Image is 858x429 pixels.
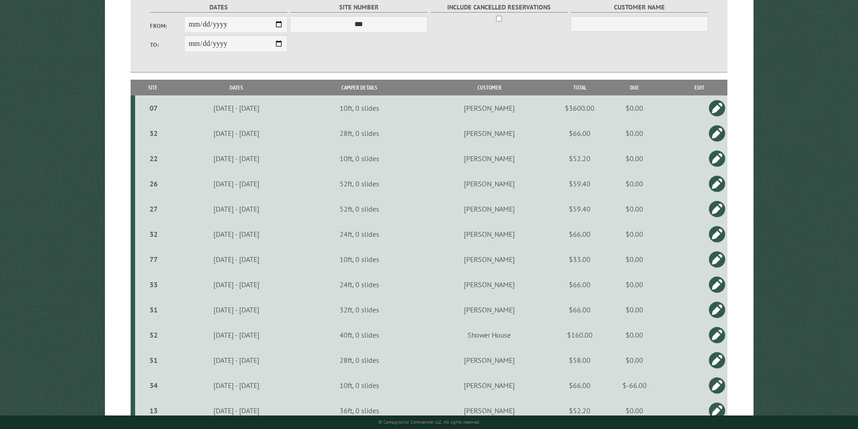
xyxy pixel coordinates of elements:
[417,247,562,272] td: [PERSON_NAME]
[139,305,169,314] div: 31
[562,247,598,272] td: $33.00
[417,196,562,221] td: [PERSON_NAME]
[562,322,598,348] td: $160.00
[139,204,169,213] div: 27
[302,80,417,95] th: Camper Details
[562,272,598,297] td: $66.00
[417,171,562,196] td: [PERSON_NAME]
[417,398,562,423] td: [PERSON_NAME]
[562,348,598,373] td: $58.00
[172,104,301,113] div: [DATE] - [DATE]
[417,322,562,348] td: Shower House
[139,129,169,138] div: 32
[139,230,169,239] div: 32
[417,146,562,171] td: [PERSON_NAME]
[562,196,598,221] td: $59.40
[562,221,598,247] td: $66.00
[302,221,417,247] td: 24ft, 0 slides
[139,179,169,188] div: 26
[562,171,598,196] td: $59.40
[302,272,417,297] td: 24ft, 0 slides
[302,247,417,272] td: 10ft, 0 slides
[417,121,562,146] td: [PERSON_NAME]
[139,330,169,339] div: 52
[598,297,671,322] td: $0.00
[172,280,301,289] div: [DATE] - [DATE]
[302,196,417,221] td: 52ft, 0 slides
[150,22,184,30] label: From:
[135,80,171,95] th: Site
[598,171,671,196] td: $0.00
[598,95,671,121] td: $0.00
[598,247,671,272] td: $0.00
[571,2,708,13] label: Customer Name
[172,255,301,264] div: [DATE] - [DATE]
[598,272,671,297] td: $0.00
[562,297,598,322] td: $66.00
[417,95,562,121] td: [PERSON_NAME]
[139,406,169,415] div: 13
[562,80,598,95] th: Total
[139,154,169,163] div: 22
[172,330,301,339] div: [DATE] - [DATE]
[562,95,598,121] td: $3600.00
[302,348,417,373] td: 28ft, 0 slides
[172,406,301,415] div: [DATE] - [DATE]
[172,356,301,365] div: [DATE] - [DATE]
[562,373,598,398] td: $66.00
[139,280,169,289] div: 33
[139,255,169,264] div: 77
[598,398,671,423] td: $0.00
[302,171,417,196] td: 52ft, 0 slides
[598,121,671,146] td: $0.00
[172,230,301,239] div: [DATE] - [DATE]
[598,80,671,95] th: Due
[671,80,727,95] th: Edit
[172,381,301,390] div: [DATE] - [DATE]
[562,398,598,423] td: $52.20
[598,373,671,398] td: $-66.00
[598,348,671,373] td: $0.00
[139,356,169,365] div: 51
[150,41,184,49] label: To:
[172,129,301,138] div: [DATE] - [DATE]
[150,2,287,13] label: Dates
[417,348,562,373] td: [PERSON_NAME]
[302,146,417,171] td: 10ft, 0 slides
[172,204,301,213] div: [DATE] - [DATE]
[562,121,598,146] td: $66.00
[139,104,169,113] div: 07
[417,297,562,322] td: [PERSON_NAME]
[302,322,417,348] td: 40ft, 0 slides
[302,373,417,398] td: 10ft, 0 slides
[417,80,562,95] th: Customer
[302,398,417,423] td: 36ft, 0 slides
[172,154,301,163] div: [DATE] - [DATE]
[598,322,671,348] td: $0.00
[302,297,417,322] td: 32ft, 0 slides
[290,2,427,13] label: Site Number
[378,419,480,425] small: © Campground Commander LLC. All rights reserved.
[598,146,671,171] td: $0.00
[431,2,568,13] label: Include Cancelled Reservations
[417,221,562,247] td: [PERSON_NAME]
[598,196,671,221] td: $0.00
[170,80,302,95] th: Dates
[417,373,562,398] td: [PERSON_NAME]
[302,95,417,121] td: 10ft, 0 slides
[172,179,301,188] div: [DATE] - [DATE]
[302,121,417,146] td: 28ft, 0 slides
[172,305,301,314] div: [DATE] - [DATE]
[417,272,562,297] td: [PERSON_NAME]
[598,221,671,247] td: $0.00
[562,146,598,171] td: $52.20
[139,381,169,390] div: 34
